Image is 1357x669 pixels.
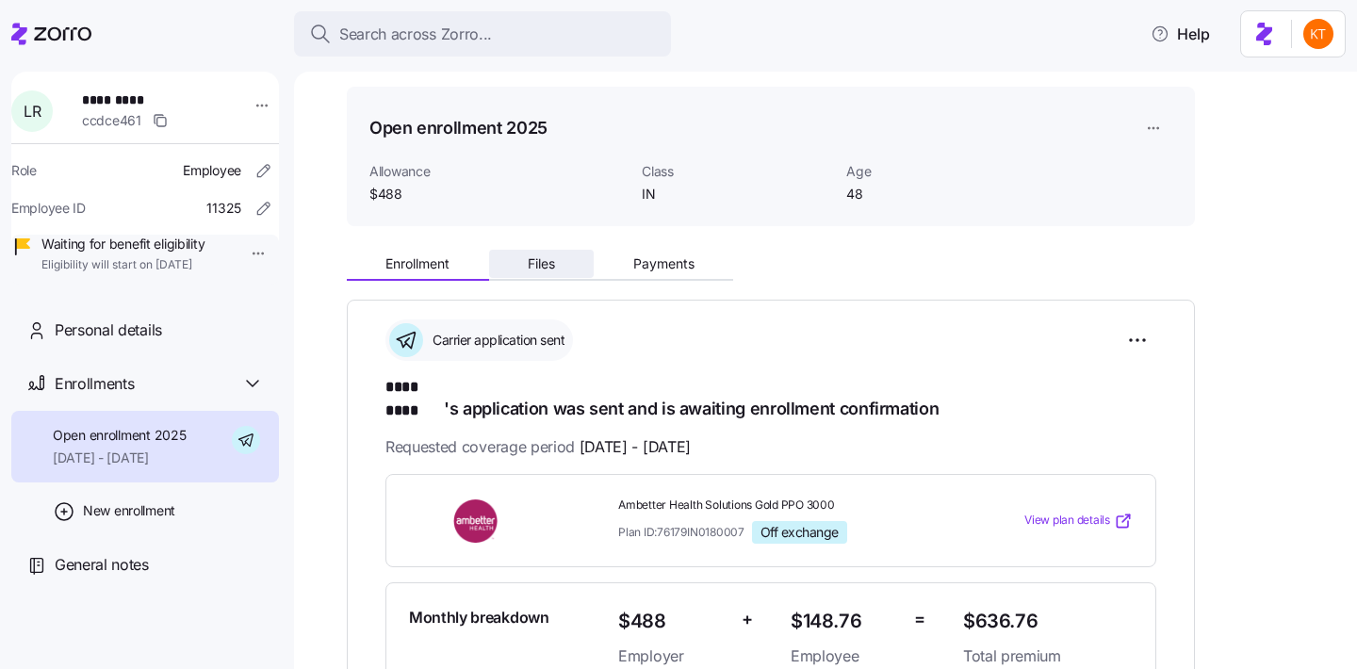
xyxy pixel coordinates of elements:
span: 48 [846,185,1036,204]
a: View plan details [1024,512,1133,530]
h1: Open enrollment 2025 [369,116,548,139]
span: $148.76 [791,606,899,637]
span: Personal details [55,318,162,342]
span: Files [528,257,555,270]
span: L R [24,104,41,119]
span: Eligibility will start on [DATE] [41,257,204,273]
span: Payments [633,257,695,270]
span: Enrollment [385,257,450,270]
span: Ambetter Health Solutions Gold PPO 3000 [618,498,948,514]
h1: 's application was sent and is awaiting enrollment confirmation [385,376,1156,420]
span: [DATE] - [DATE] [53,449,186,467]
img: Ambetter [409,499,545,543]
span: Class [642,162,831,181]
span: Role [11,161,37,180]
span: 11325 [206,199,241,218]
span: + [742,606,753,633]
span: Help [1151,23,1210,45]
span: Age [846,162,1036,181]
span: Search across Zorro... [339,23,492,46]
span: Allowance [369,162,627,181]
span: View plan details [1024,512,1110,530]
span: $488 [618,606,727,637]
button: Search across Zorro... [294,11,671,57]
span: Enrollments [55,372,134,396]
span: $636.76 [963,606,1133,637]
span: Monthly breakdown [409,606,549,629]
span: IN [642,185,831,204]
span: Total premium [963,645,1133,668]
span: Carrier application sent [427,331,564,350]
span: Open enrollment 2025 [53,426,186,445]
span: Employee [183,161,241,180]
span: Requested coverage period [385,435,691,459]
span: Off exchange [760,524,839,541]
span: $488 [369,185,627,204]
span: New enrollment [83,501,175,520]
img: aad2ddc74cf02b1998d54877cdc71599 [1303,19,1333,49]
span: Employer [618,645,727,668]
span: Employee ID [11,199,86,218]
span: General notes [55,553,149,577]
button: Help [1136,15,1225,53]
span: = [914,606,925,633]
span: [DATE] - [DATE] [580,435,691,459]
span: ccdce461 [82,111,141,130]
span: Plan ID: 76179IN0180007 [618,524,744,540]
span: Employee [791,645,899,668]
span: Waiting for benefit eligibility [41,235,204,253]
